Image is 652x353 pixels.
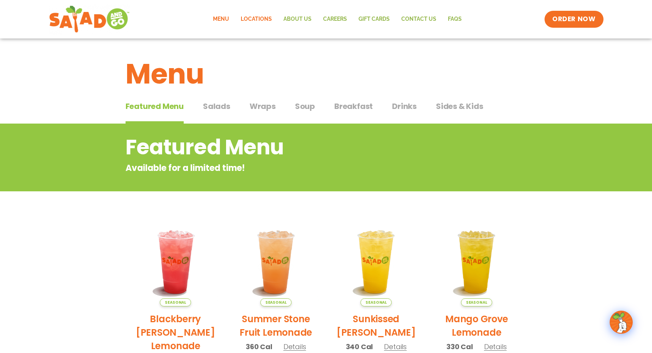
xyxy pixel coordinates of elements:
[446,341,473,352] span: 330 Cal
[49,4,130,35] img: new-SAG-logo-768×292
[436,100,483,112] span: Sides & Kids
[131,217,220,306] img: Product photo for Blackberry Bramble Lemonade
[231,217,320,306] img: Product photo for Summer Stone Fruit Lemonade
[353,10,396,28] a: GIFT CARDS
[131,312,220,353] h2: Blackberry [PERSON_NAME] Lemonade
[126,100,184,112] span: Featured Menu
[160,298,191,306] span: Seasonal
[484,342,507,351] span: Details
[552,15,595,24] span: ORDER NOW
[260,298,292,306] span: Seasonal
[278,10,317,28] a: About Us
[332,217,421,306] img: Product photo for Sunkissed Yuzu Lemonade
[295,100,315,112] span: Soup
[231,312,320,339] h2: Summer Stone Fruit Lemonade
[317,10,353,28] a: Careers
[334,100,373,112] span: Breakfast
[246,341,272,352] span: 360 Cal
[332,312,421,339] h2: Sunkissed [PERSON_NAME]
[392,100,417,112] span: Drinks
[207,10,235,28] a: Menu
[432,217,521,306] img: Product photo for Mango Grove Lemonade
[461,298,492,306] span: Seasonal
[396,10,442,28] a: Contact Us
[126,98,527,124] div: Tabbed content
[203,100,230,112] span: Salads
[283,342,306,351] span: Details
[442,10,468,28] a: FAQs
[432,312,521,339] h2: Mango Grove Lemonade
[250,100,276,112] span: Wraps
[235,10,278,28] a: Locations
[545,11,603,28] a: ORDER NOW
[610,311,632,333] img: wpChatIcon
[126,53,527,95] h1: Menu
[346,341,373,352] span: 340 Cal
[207,10,468,28] nav: Menu
[126,132,465,163] h2: Featured Menu
[360,298,392,306] span: Seasonal
[126,162,465,174] p: Available for a limited time!
[384,342,407,351] span: Details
